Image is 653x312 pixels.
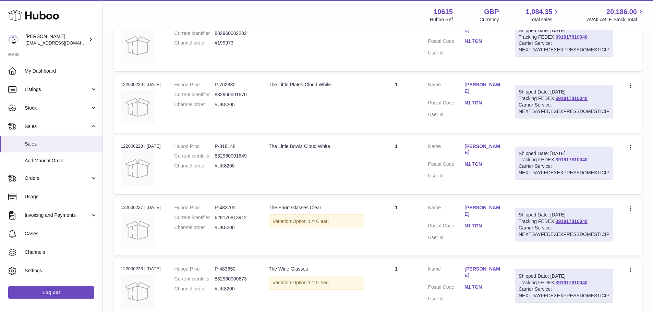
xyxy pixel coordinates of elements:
[174,101,215,108] dt: Channel order
[25,158,97,164] span: Add Manual Order
[121,266,161,272] div: 122000226 | [DATE]
[215,153,255,159] dd: 832960001649
[556,34,588,40] a: 391917810040
[515,24,613,57] div: Tracking FEDEX:
[428,38,465,46] dt: Postal Code
[515,85,613,118] div: Tracking FEDEX:
[464,82,501,95] a: [PERSON_NAME]
[519,212,609,218] div: Shipped Date: [DATE]
[428,161,465,169] dt: Postal Code
[428,234,465,241] dt: User Id
[519,150,609,157] div: Shipped Date: [DATE]
[464,161,501,167] a: N1 7GN
[587,16,645,23] span: AVAILABLE Stock Total
[519,89,609,95] div: Shipped Date: [DATE]
[121,143,161,149] div: 122000228 | [DATE]
[530,16,560,23] span: Total sales
[292,280,329,285] span: Option 1 = Clear;
[215,224,255,231] dd: #UK8200
[25,267,97,274] span: Settings
[25,40,101,46] span: [EMAIL_ADDRESS][DOMAIN_NAME]
[215,266,255,272] dd: P-483650
[371,136,421,194] td: 1
[464,284,501,290] a: N1 7GN
[519,225,609,238] div: Carrier Service: NEXTDAYFEDEXEXPRESSDOMESTICIP
[25,123,90,130] span: Sales
[464,143,501,156] a: [PERSON_NAME]
[8,35,19,45] img: internalAdmin-10615@internal.huboo.com
[519,27,609,34] div: Shipped Date: [DATE]
[215,82,255,88] dd: P-762880
[215,204,255,211] dd: P-482701
[587,7,645,23] a: 20,186.00 AVAILABLE Stock Total
[121,204,161,211] div: 122000227 | [DATE]
[121,28,155,63] img: no-photo.jpg
[215,163,255,169] dd: #UK8200
[428,82,465,96] dt: Name
[526,7,560,23] a: 1,084.35 Total sales
[215,91,255,98] dd: 832960001670
[269,143,364,150] div: The Little Bowls Cloud White
[269,214,364,228] div: Variation:
[292,219,329,224] span: Option 1 = Clear;
[25,86,90,93] span: Listings
[428,111,465,118] dt: User Id
[8,286,94,299] a: Log out
[428,284,465,292] dt: Postal Code
[519,286,609,299] div: Carrier Service: NEXTDAYFEDEXEXPRESSDOMESTICIP
[430,16,453,23] div: Huboo Ref
[428,100,465,108] dt: Postal Code
[428,223,465,231] dt: Postal Code
[121,274,155,309] img: no-photo.jpg
[215,143,255,150] dd: P-818148
[434,7,453,16] strong: 10615
[121,82,161,88] div: 122000229 | [DATE]
[519,273,609,279] div: Shipped Date: [DATE]
[215,40,255,46] dd: #199973
[269,204,364,211] div: The Short Glasses Clear
[606,7,637,16] span: 20,186.00
[464,266,501,279] a: [PERSON_NAME]
[25,105,90,111] span: Stock
[121,213,155,247] img: no-photo.jpg
[371,13,421,71] td: 1
[174,214,215,221] dt: Current identifier
[519,163,609,176] div: Carrier Service: NEXTDAYFEDEXEXPRESSDOMESTICIP
[371,75,421,133] td: 1
[25,212,90,219] span: Invoicing and Payments
[215,30,255,37] dd: 832960002202
[174,82,215,88] dt: Huboo P no
[519,40,609,53] div: Carrier Service: NEXTDAYFEDEXEXPRESSDOMESTICIP
[25,194,97,200] span: Usage
[25,230,97,237] span: Cases
[25,33,87,46] div: [PERSON_NAME]
[515,147,613,180] div: Tracking FEDEX:
[121,151,155,186] img: no-photo.jpg
[269,276,364,290] div: Variation:
[174,224,215,231] dt: Channel order
[428,173,465,179] dt: User Id
[464,38,501,45] a: N1 7GN
[371,198,421,255] td: 1
[428,266,465,280] dt: Name
[174,91,215,98] dt: Current identifier
[25,68,97,74] span: My Dashboard
[484,7,499,16] strong: GBP
[464,100,501,106] a: N1 7GN
[515,269,613,303] div: Tracking FEDEX:
[464,223,501,229] a: N1 7GN
[556,219,588,224] a: 391917810040
[556,96,588,101] a: 391917810040
[25,175,90,182] span: Orders
[556,157,588,162] a: 391917810040
[480,16,499,23] div: Currency
[215,101,255,108] dd: #UK8200
[174,276,215,282] dt: Current identifier
[174,153,215,159] dt: Current identifier
[215,214,255,221] dd: 628176813912
[519,102,609,115] div: Carrier Service: NEXTDAYFEDEXEXPRESSDOMESTICIP
[215,286,255,292] dd: #UK8200
[174,286,215,292] dt: Channel order
[215,276,255,282] dd: 832960000673
[556,280,588,285] a: 391917810040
